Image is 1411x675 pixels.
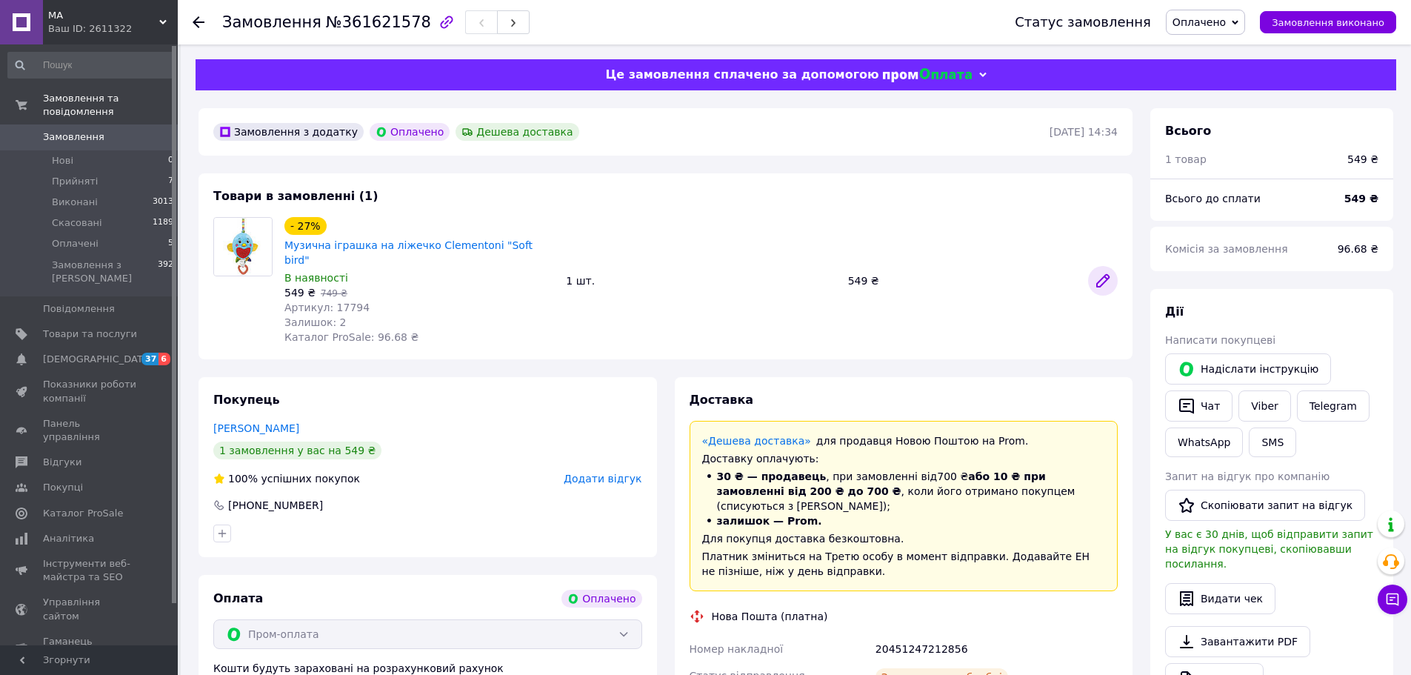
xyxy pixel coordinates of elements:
[690,643,784,655] span: Номер накладної
[1050,126,1118,138] time: [DATE] 14:34
[1165,243,1288,255] span: Комісія за замовлення
[321,288,347,299] span: 749 ₴
[1173,16,1226,28] span: Оплачено
[1165,390,1232,422] button: Чат
[158,259,173,285] span: 392
[284,316,347,328] span: Залишок: 2
[227,498,324,513] div: [PHONE_NUMBER]
[168,237,173,250] span: 5
[214,218,272,276] img: Музична іграшка на ліжечко Clementoni "Soft bird"
[1344,193,1378,205] b: 549 ₴
[1347,152,1378,167] div: 549 ₴
[1165,490,1365,521] button: Скопіювати запит на відгук
[52,196,98,209] span: Виконані
[560,270,841,291] div: 1 шт.
[43,481,83,494] span: Покупці
[159,353,170,365] span: 6
[1249,428,1296,457] button: SMS
[564,473,641,485] span: Додати відгук
[1165,193,1261,205] span: Всього до сплати
[1338,243,1378,255] span: 96.68 ₴
[605,67,878,82] span: Це замовлення сплачено за допомогою
[43,130,104,144] span: Замовлення
[43,417,137,444] span: Панель управління
[213,471,360,486] div: успішних покупок
[43,327,137,341] span: Товари та послуги
[326,13,431,31] span: №361621578
[1165,153,1207,165] span: 1 товар
[1165,470,1330,482] span: Запит на відгук про компанію
[708,609,832,624] div: Нова Пошта (платна)
[168,175,173,188] span: 7
[1238,390,1290,422] a: Viber
[1165,583,1275,614] button: Видати чек
[43,378,137,405] span: Показники роботи компанії
[43,507,123,520] span: Каталог ProSale
[52,175,98,188] span: Прийняті
[43,353,153,366] span: [DEMOGRAPHIC_DATA]
[213,422,299,434] a: [PERSON_NAME]
[561,590,641,608] div: Оплачено
[1165,626,1310,657] a: Завантажити PDF
[1297,390,1370,422] a: Telegram
[193,15,204,30] div: Повернутися назад
[717,515,822,527] span: залишок — Prom.
[1165,353,1331,385] button: Надіслати інструкцію
[213,442,381,459] div: 1 замовлення у вас на 549 ₴
[284,331,418,343] span: Каталог ProSale: 96.68 ₴
[213,591,263,605] span: Оплата
[370,123,450,141] div: Оплачено
[284,272,348,284] span: В наявності
[1165,528,1373,570] span: У вас є 30 днів, щоб відправити запит на відгук покупцеві, скопіювавши посилання.
[284,217,327,235] div: - 27%
[702,433,1106,448] div: для продавця Новою Поштою на Prom.
[153,216,173,230] span: 1189
[213,393,280,407] span: Покупець
[702,469,1106,513] li: , при замовленні від 700 ₴ , коли його отримано покупцем (списуються з [PERSON_NAME]);
[228,473,258,485] span: 100%
[48,22,178,36] div: Ваш ID: 2611322
[842,270,1082,291] div: 549 ₴
[213,189,378,203] span: Товари в замовленні (1)
[1088,266,1118,296] a: Редагувати
[284,287,316,299] span: 549 ₴
[222,13,321,31] span: Замовлення
[43,456,81,469] span: Відгуки
[1165,334,1275,346] span: Написати покупцеві
[702,549,1106,579] div: Платник зміниться на Третю особу в момент відправки. Додавайте ЕН не пізніше, ніж у день відправки.
[52,216,102,230] span: Скасовані
[702,451,1106,466] div: Доставку оплачують:
[153,196,173,209] span: 3013
[48,9,159,22] span: МА
[52,154,73,167] span: Нові
[43,635,137,662] span: Гаманець компанії
[284,302,370,313] span: Артикул: 17794
[43,596,137,622] span: Управління сайтом
[456,123,578,141] div: Дешева доставка
[168,154,173,167] span: 0
[1378,585,1407,614] button: Чат з покупцем
[1015,15,1151,30] div: Статус замовлення
[43,92,178,119] span: Замовлення та повідомлення
[52,259,158,285] span: Замовлення з [PERSON_NAME]
[702,435,811,447] a: «Дешева доставка»
[52,237,99,250] span: Оплачені
[1165,428,1243,457] a: WhatsApp
[213,123,364,141] div: Замовлення з додатку
[1260,11,1396,33] button: Замовлення виконано
[690,393,754,407] span: Доставка
[1165,124,1211,138] span: Всього
[43,302,115,316] span: Повідомлення
[1272,17,1384,28] span: Замовлення виконано
[1165,305,1184,319] span: Дії
[43,557,137,584] span: Інструменти веб-майстра та SEO
[717,470,827,482] span: 30 ₴ — продавець
[873,636,1121,662] div: 20451247212856
[7,52,175,79] input: Пошук
[702,531,1106,546] div: Для покупця доставка безкоштовна.
[141,353,159,365] span: 37
[883,68,972,82] img: evopay logo
[284,239,533,266] a: Музична іграшка на ліжечко Clementoni "Soft bird"
[43,532,94,545] span: Аналітика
